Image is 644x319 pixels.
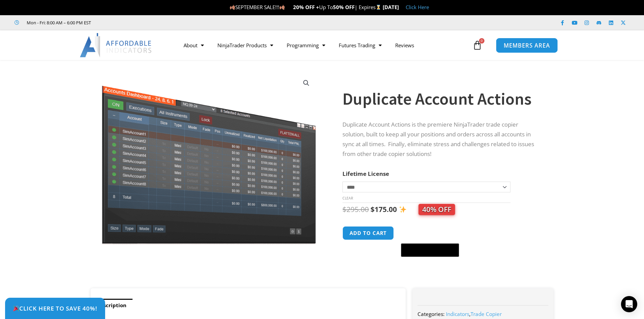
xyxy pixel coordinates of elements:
a: Click Here [406,4,429,10]
img: 🍂 [280,5,285,10]
strong: 20% OFF + [293,4,319,10]
strong: 50% OFF [333,4,355,10]
iframe: Customer reviews powered by Trustpilot [100,19,202,26]
a: About [177,37,211,53]
a: View full-screen image gallery [300,77,312,89]
button: Buy with GPay [401,243,459,257]
p: Duplicate Account Actions is the premiere NinjaTrader trade copier solution, built to keep all yo... [342,120,540,159]
a: 0 [462,35,492,55]
span: SEPTEMBER SALE!!! Up To | Expires [230,4,383,10]
img: 🍂 [230,5,235,10]
nav: Menu [177,37,471,53]
a: MEMBERS AREA [496,37,558,53]
div: Open Intercom Messenger [621,296,637,312]
img: LogoAI | Affordable Indicators – NinjaTrader [80,33,152,57]
iframe: PayPal Message 1 [342,261,540,267]
bdi: 175.00 [371,205,397,214]
span: $ [342,205,347,214]
img: ✨ [399,206,406,213]
a: Futures Trading [332,37,388,53]
span: 40% OFF [419,204,455,215]
span: 0 [479,38,484,44]
span: Mon - Fri: 8:00 AM – 6:00 PM EST [25,19,91,27]
a: Reviews [388,37,421,53]
label: Lifetime License [342,170,389,178]
strong: [DATE] [383,4,399,10]
span: $ [371,205,375,214]
a: Clear options [342,196,353,201]
iframe: Secure express checkout frame [400,225,460,241]
img: 🎉 [13,305,19,311]
a: Programming [280,37,332,53]
a: 🎉Click Here to save 40%! [5,298,105,319]
span: Click Here to save 40%! [13,305,97,311]
a: NinjaTrader Products [211,37,280,53]
span: MEMBERS AREA [504,43,550,48]
h1: Duplicate Account Actions [342,87,540,111]
button: Add to cart [342,226,394,240]
bdi: 295.00 [342,205,369,214]
img: ⌛ [376,5,381,10]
